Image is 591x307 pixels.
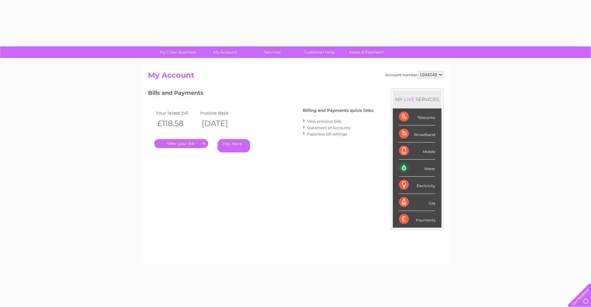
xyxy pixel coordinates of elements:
[148,71,443,83] h2: My Account
[152,46,204,58] a: My Clear Business
[403,96,416,102] div: LIVE
[399,177,435,194] div: Electricity
[307,119,341,124] a: View previous bills
[399,160,435,177] div: Water
[307,132,347,136] a: Paperless bill settings
[399,211,435,228] div: Payments
[393,90,441,108] div: MY SERVICES
[154,139,208,148] a: .
[217,139,250,152] a: Pay Here
[341,46,392,58] a: Make A Payment
[247,46,298,58] a: Services
[148,89,374,99] h3: Bills and Payments
[399,125,435,143] div: Broadband
[399,108,435,125] div: Telecoms
[399,194,435,211] div: Gas
[303,108,374,113] h4: Billing and Payments quick links
[199,117,243,130] th: [DATE]
[199,109,243,117] td: Invoice date
[154,109,199,117] td: Your latest bill
[307,125,351,130] a: Statement of Accounts
[294,46,345,58] a: Customer Help
[385,71,443,78] div: Account number
[199,46,251,58] a: My Account
[399,143,435,160] div: Mobile
[154,117,199,130] th: £118.58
